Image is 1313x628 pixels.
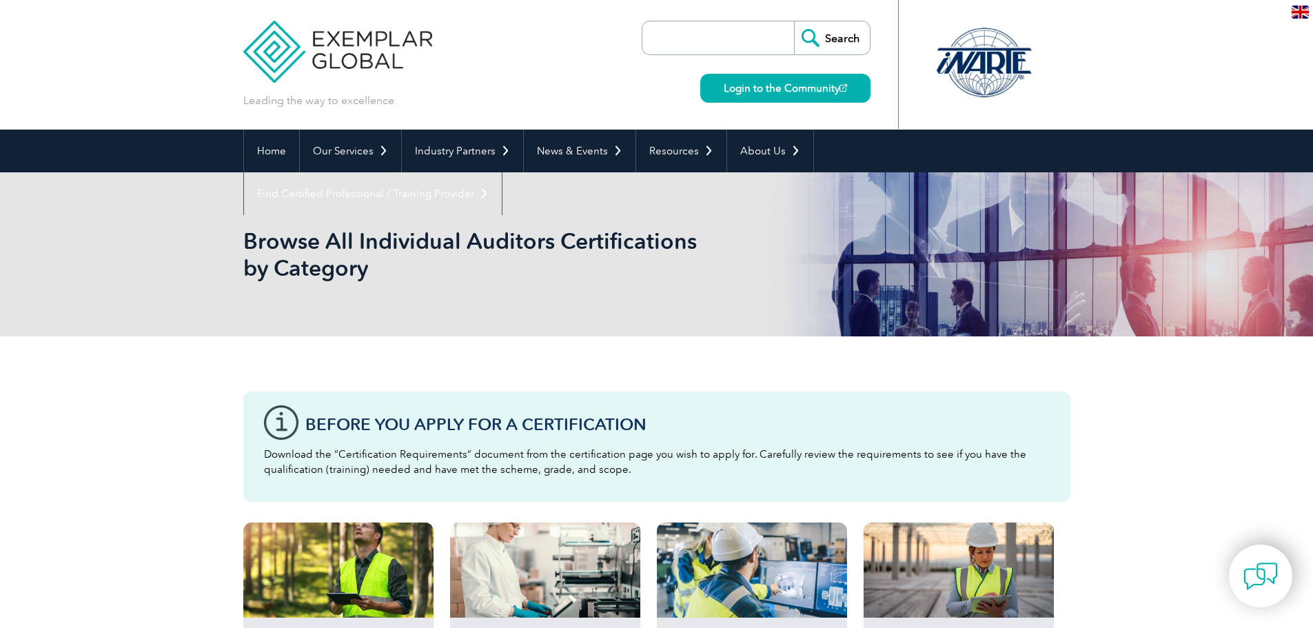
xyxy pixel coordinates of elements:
[524,130,635,172] a: News & Events
[244,172,502,215] a: Find Certified Professional / Training Provider
[243,93,394,108] p: Leading the way to excellence
[839,84,847,92] img: open_square.png
[243,227,773,281] h1: Browse All Individual Auditors Certifications by Category
[264,447,1050,477] p: Download the “Certification Requirements” document from the certification page you wish to apply ...
[1292,6,1309,19] img: en
[244,130,299,172] a: Home
[1243,559,1278,594] img: contact-chat.png
[300,130,401,172] a: Our Services
[794,21,870,54] input: Search
[402,130,523,172] a: Industry Partners
[727,130,813,172] a: About Us
[636,130,726,172] a: Resources
[700,74,871,103] a: Login to the Community
[305,416,1050,433] h3: Before You Apply For a Certification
